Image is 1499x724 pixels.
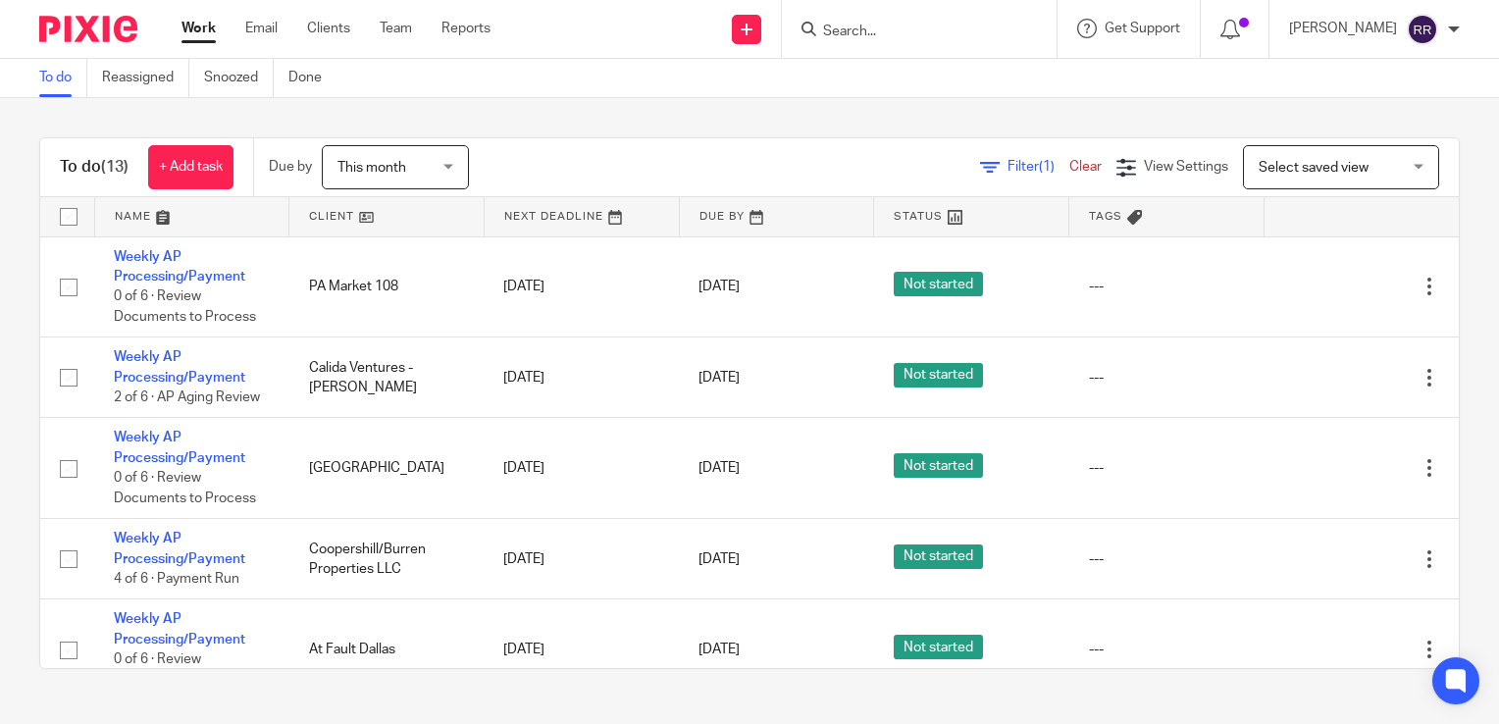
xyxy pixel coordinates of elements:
span: 0 of 6 · Review Documents to Process [114,652,256,687]
a: Weekly AP Processing/Payment [114,350,245,384]
span: Not started [894,635,983,659]
span: (13) [101,159,129,175]
a: Reports [441,19,491,38]
span: [DATE] [698,552,740,566]
div: --- [1089,640,1245,659]
span: 0 of 6 · Review Documents to Process [114,471,256,505]
a: To do [39,59,87,97]
td: [DATE] [484,599,679,700]
span: Get Support [1105,22,1180,35]
a: Clients [307,19,350,38]
td: [DATE] [484,337,679,418]
td: PA Market 108 [289,236,485,337]
td: [GEOGRAPHIC_DATA] [289,418,485,519]
input: Search [821,24,998,41]
span: 0 of 6 · Review Documents to Process [114,289,256,324]
span: Not started [894,544,983,569]
span: (1) [1039,160,1055,174]
p: Due by [269,157,312,177]
img: svg%3E [1407,14,1438,45]
a: Team [380,19,412,38]
span: View Settings [1144,160,1228,174]
span: 4 of 6 · Payment Run [114,572,239,586]
span: Tags [1089,211,1122,222]
span: Select saved view [1259,161,1369,175]
td: [DATE] [484,519,679,599]
div: --- [1089,549,1245,569]
td: [DATE] [484,236,679,337]
a: Weekly AP Processing/Payment [114,250,245,284]
td: At Fault Dallas [289,599,485,700]
td: [DATE] [484,418,679,519]
a: Email [245,19,278,38]
span: 2 of 6 · AP Aging Review [114,390,260,404]
a: Done [288,59,336,97]
span: [DATE] [698,280,740,293]
a: Weekly AP Processing/Payment [114,431,245,464]
a: Weekly AP Processing/Payment [114,532,245,565]
img: Pixie [39,16,137,42]
a: Work [181,19,216,38]
span: [DATE] [698,461,740,475]
td: Calida Ventures - [PERSON_NAME] [289,337,485,418]
div: --- [1089,277,1245,296]
a: Clear [1069,160,1102,174]
p: [PERSON_NAME] [1289,19,1397,38]
span: Filter [1008,160,1069,174]
div: --- [1089,368,1245,388]
a: Weekly AP Processing/Payment [114,612,245,646]
td: Coopershill/Burren Properties LLC [289,519,485,599]
span: Not started [894,363,983,388]
a: Snoozed [204,59,274,97]
span: Not started [894,453,983,478]
span: Not started [894,272,983,296]
h1: To do [60,157,129,178]
div: --- [1089,458,1245,478]
a: + Add task [148,145,233,189]
span: [DATE] [698,371,740,385]
a: Reassigned [102,59,189,97]
span: [DATE] [698,643,740,656]
span: This month [337,161,406,175]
